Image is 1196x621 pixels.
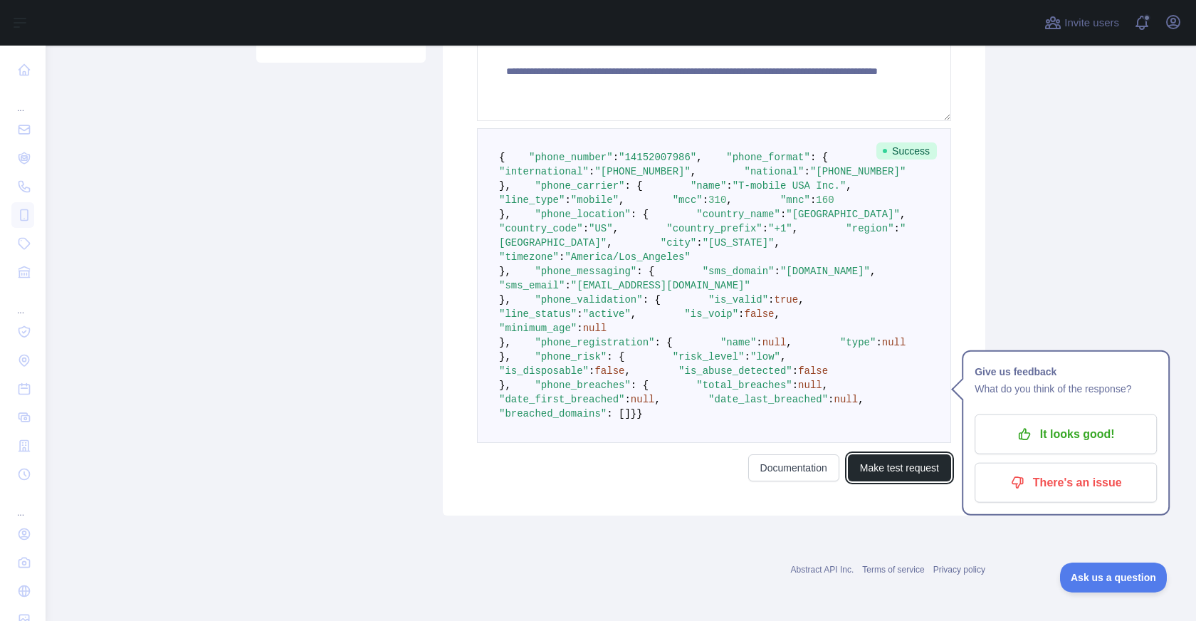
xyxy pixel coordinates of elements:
span: , [846,180,851,192]
span: "country_prefix" [666,223,762,234]
span: }, [499,266,511,277]
span: "T-mobile USA Inc." [733,180,846,192]
iframe: Toggle Customer Support [1060,563,1168,593]
span: "is_voip" [684,308,738,320]
span: : [804,166,810,177]
span: , [786,337,792,348]
span: : [703,194,708,206]
span: : { [643,294,661,306]
span: , [619,194,624,206]
span: false [594,365,624,377]
span: "[EMAIL_ADDRESS][DOMAIN_NAME]" [571,280,750,291]
span: "mobile" [571,194,619,206]
span: , [798,294,804,306]
span: : { [631,209,649,220]
a: Terms of service [862,565,924,575]
span: : [810,194,816,206]
span: null [882,337,906,348]
span: , [726,194,732,206]
span: "phone_format" [726,152,810,163]
span: "14152007986" [619,152,696,163]
span: : [780,209,786,220]
span: "line_type" [499,194,565,206]
span: "[DOMAIN_NAME]" [780,266,870,277]
span: null [631,394,655,405]
p: What do you think of the response? [975,380,1157,397]
span: : [577,323,582,334]
span: }, [499,294,511,306]
span: : [726,180,732,192]
span: 160 [816,194,834,206]
span: : [613,152,619,163]
span: "[PHONE_NUMBER]" [810,166,906,177]
span: "phone_breaches" [535,380,630,391]
span: : { [810,152,828,163]
span: "date_first_breached" [499,394,624,405]
span: "mcc" [673,194,703,206]
span: : { [654,337,672,348]
span: 310 [708,194,726,206]
span: "country_code" [499,223,583,234]
span: } [631,408,636,419]
span: "total_breaches" [696,380,792,391]
span: : [762,223,768,234]
span: "minimum_age" [499,323,577,334]
span: }, [499,351,511,362]
span: null [583,323,607,334]
span: "national" [744,166,804,177]
span: "phone_messaging" [535,266,636,277]
div: ... [11,490,34,518]
span: : [792,365,798,377]
span: : [738,308,744,320]
span: "[GEOGRAPHIC_DATA]" [786,209,900,220]
span: "sms_domain" [703,266,775,277]
span: "US" [589,223,613,234]
div: ... [11,288,34,316]
span: "phone_validation" [535,294,642,306]
span: "phone_risk" [535,351,607,362]
span: "[PHONE_NUMBER]" [594,166,690,177]
span: true [775,294,799,306]
span: : [894,223,900,234]
span: , [607,237,612,249]
a: Abstract API Inc. [791,565,854,575]
a: Privacy policy [933,565,985,575]
span: : [583,223,589,234]
span: "phone_registration" [535,337,654,348]
span: , [696,152,702,163]
span: "risk_level" [673,351,745,362]
span: null [762,337,787,348]
span: : [696,237,702,249]
span: : [589,365,594,377]
span: : [565,280,570,291]
span: "sms_email" [499,280,565,291]
span: "name" [691,180,726,192]
div: ... [11,85,34,114]
span: , [775,308,780,320]
span: "is_abuse_detected" [678,365,792,377]
span: , [775,237,780,249]
button: Invite users [1042,11,1122,34]
span: }, [499,337,511,348]
span: "[US_STATE]" [703,237,775,249]
span: "phone_location" [535,209,630,220]
span: "date_last_breached" [708,394,828,405]
span: Invite users [1064,15,1119,31]
span: "line_status" [499,308,577,320]
span: "mnc" [780,194,810,206]
span: "international" [499,166,589,177]
span: "name" [720,337,756,348]
span: : [624,394,630,405]
h1: Give us feedback [975,363,1157,380]
span: , [822,380,828,391]
span: false [798,365,828,377]
span: }, [499,180,511,192]
span: "is_valid" [708,294,768,306]
span: : [589,166,594,177]
span: Success [876,142,937,160]
span: "America/Los_Angeles" [565,251,690,263]
span: : { [636,266,654,277]
span: : { [624,180,642,192]
span: "region" [846,223,893,234]
button: Make test request [848,454,951,481]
